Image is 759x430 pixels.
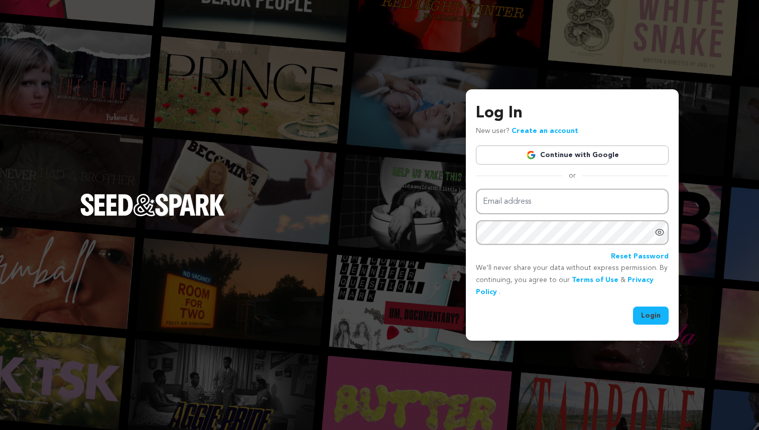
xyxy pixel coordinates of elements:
[476,189,669,214] input: Email address
[476,125,578,137] p: New user?
[512,127,578,134] a: Create an account
[611,251,669,263] a: Reset Password
[476,101,669,125] h3: Log In
[633,307,669,325] button: Login
[572,276,618,283] a: Terms of Use
[476,276,654,296] a: Privacy Policy
[476,146,669,165] a: Continue with Google
[476,262,669,298] p: We’ll never share your data without express permission. By continuing, you agree to our & .
[563,171,582,181] span: or
[80,194,225,236] a: Seed&Spark Homepage
[80,194,225,216] img: Seed&Spark Logo
[526,150,536,160] img: Google logo
[655,227,665,237] a: Show password as plain text. Warning: this will display your password on the screen.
